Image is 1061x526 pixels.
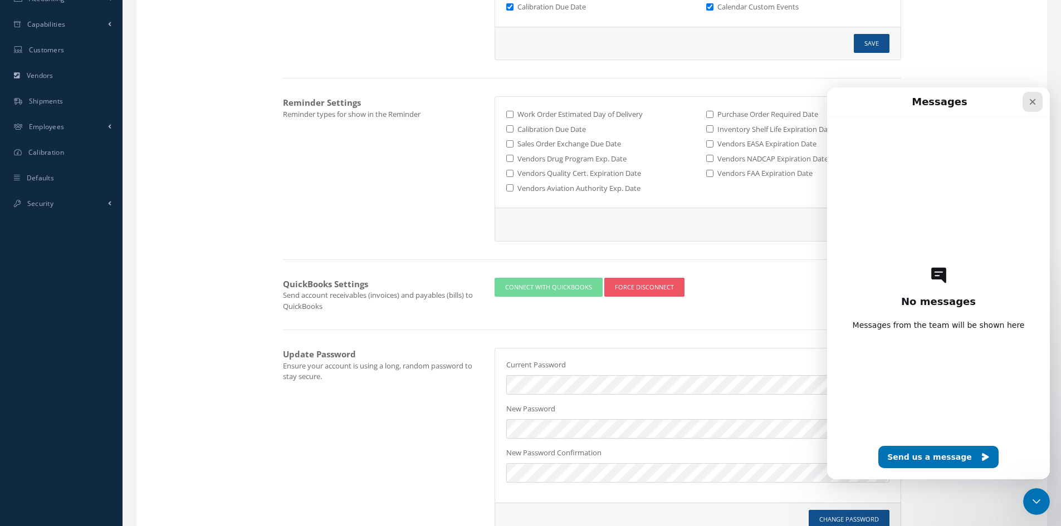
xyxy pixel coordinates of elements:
span: Ensure your account is using a long, random password to stay secure. [283,361,472,382]
button: Save [854,34,889,53]
div: Send account receivables (invoices) and payables (bills) to QuickBooks [283,290,478,312]
span: Defaults [27,173,54,183]
span: Calibration [28,148,64,157]
span: Shipments [29,96,63,106]
label: Calibration Due Date [517,1,586,13]
label: Vendors Quality Cert. Expiration Date [517,167,641,179]
label: Vendors Drug Program Exp. Date [517,153,627,165]
label: Calendar Custom Events [717,1,799,13]
div: QuickBooks Settings [283,278,478,291]
span: Vendors [27,71,53,80]
span: Security [27,199,53,208]
label: Vendors Aviation Authority Exp. Date [517,182,640,194]
label: New Password Confirmation [506,448,602,459]
label: New Password [506,404,555,415]
iframe: Intercom live chat [827,87,1050,479]
span: Customers [29,45,65,55]
div: Reminder types for show in the Reminder [283,109,478,120]
label: Inventory Shelf Life Expiration Date [717,123,834,135]
label: Calibration Due Date [517,123,586,135]
a: Connect with Quickbooks [495,278,603,297]
label: Vendors FAA Expiration Date [717,167,813,179]
label: Current Password [506,360,566,371]
span: Capabilities [27,19,66,29]
label: Vendors NADCAP Expiration Date [717,153,828,165]
label: Work Order Estimated Day of Delivery [517,108,643,120]
label: Sales Order Exchange Due Date [517,137,621,150]
label: Vendors EASA Expiration Date [717,137,816,150]
a: Force Disconnect [604,278,684,297]
iframe: Intercom live chat [1023,488,1050,515]
label: Purchase Order Required Date [717,108,818,120]
span: Update Password [283,348,356,360]
div: Reminder Settings [283,96,478,109]
span: Employees [29,122,65,131]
